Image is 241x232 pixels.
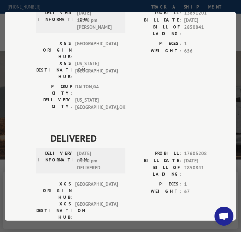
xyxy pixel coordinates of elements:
span: 13891201 [184,9,226,17]
span: [DATE] 12:40 pm [PERSON_NAME] [77,9,120,31]
span: [US_STATE][GEOGRAPHIC_DATA] , OK [75,97,118,111]
label: XGS ORIGIN HUB: [36,181,72,201]
span: 1 [184,40,226,47]
span: [DATE] [184,157,226,164]
span: [DATE] 04:00 pm DELIVERED [77,150,120,172]
label: BILL OF LADING: [131,24,181,37]
span: [DATE] [184,16,226,24]
label: WEIGHT: [131,188,181,195]
label: PIECES: [131,40,181,47]
label: XGS DESTINATION HUB: [36,201,72,221]
label: XGS ORIGIN HUB: [36,40,72,60]
label: XGS DESTINATION HUB: [36,60,72,80]
label: BILL DATE: [131,157,181,164]
span: [GEOGRAPHIC_DATA] [75,201,118,221]
label: PROBILL: [131,9,181,17]
span: DELIVERED [51,131,226,145]
span: [GEOGRAPHIC_DATA] [75,181,118,201]
span: 67 [184,188,226,195]
label: WEIGHT: [131,47,181,54]
span: 1 [184,181,226,188]
span: 17605208 [184,150,226,157]
span: 656 [184,47,226,54]
label: DELIVERY CITY: [36,97,72,111]
span: DALTON , GA [75,83,118,97]
div: Open chat [214,207,233,226]
label: DELIVERY INFORMATION: [38,150,74,172]
label: PIECES: [131,181,181,188]
label: DELIVERY INFORMATION: [38,9,74,31]
label: BILL OF LADING: [131,164,181,178]
label: PROBILL: [131,150,181,157]
span: [US_STATE][GEOGRAPHIC_DATA] [75,60,118,80]
span: 2850841 [184,164,226,178]
label: BILL DATE: [131,16,181,24]
span: 2850841 [184,24,226,37]
label: PICKUP CITY: [36,83,72,97]
span: [GEOGRAPHIC_DATA] [75,40,118,60]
